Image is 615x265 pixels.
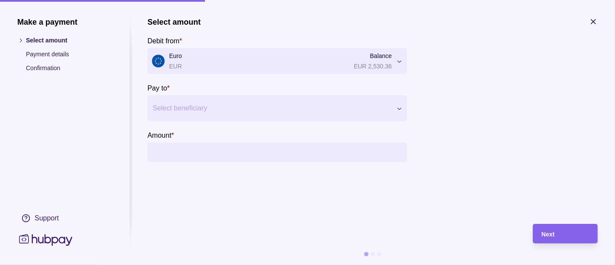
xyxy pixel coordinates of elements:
p: Amount [147,132,171,139]
label: Pay to [147,83,170,93]
button: Next [533,224,598,243]
h1: Make a payment [17,17,112,27]
input: amount [169,142,403,162]
label: Debit from [147,36,182,46]
p: Select amount [26,36,112,45]
p: Confirmation [26,63,112,73]
h1: Select amount [147,17,201,27]
p: Payment details [26,49,112,59]
p: Debit from [147,37,179,45]
a: Support [17,209,112,227]
div: Support [35,213,59,223]
span: Next [541,231,554,238]
label: Amount [147,130,174,140]
p: Pay to [147,84,167,92]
